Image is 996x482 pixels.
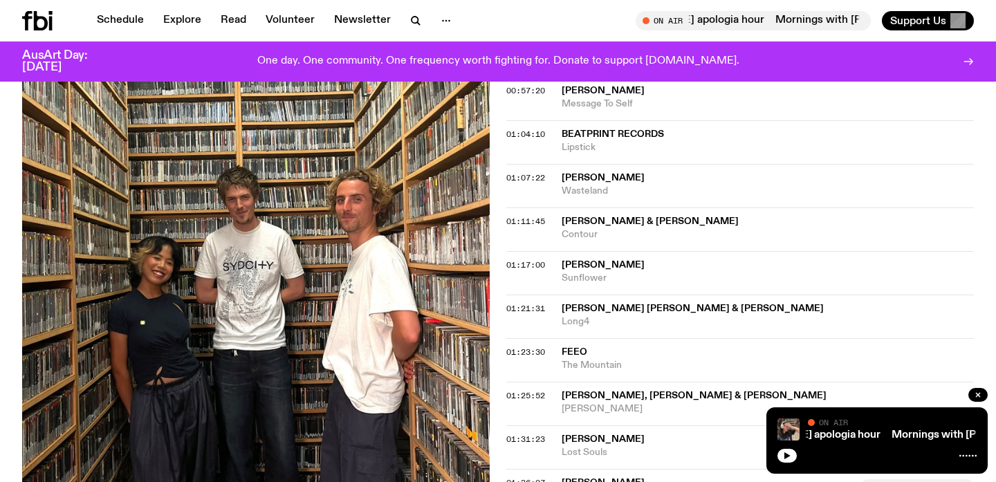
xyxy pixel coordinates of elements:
a: Explore [155,11,210,30]
span: [PERSON_NAME] [PERSON_NAME] & [PERSON_NAME] [562,304,824,313]
button: 01:25:52 [506,392,545,400]
img: Jim in the studio with their hand on their forehead. [777,418,800,441]
span: [PERSON_NAME] [562,402,974,416]
span: 01:25:52 [506,390,545,401]
a: Schedule [89,11,152,30]
span: On Air [819,418,848,427]
span: 01:23:30 [506,346,545,358]
a: Volunteer [257,11,323,30]
span: 01:11:45 [506,216,545,227]
button: 01:17:00 [506,261,545,269]
span: [PERSON_NAME] [562,86,645,95]
span: 01:21:31 [506,303,545,314]
a: Newsletter [326,11,399,30]
span: Message To Self [562,98,974,111]
span: Contour [562,228,974,241]
p: One day. One community. One frequency worth fighting for. Donate to support [DOMAIN_NAME]. [257,55,739,68]
span: [PERSON_NAME] [562,173,645,183]
button: 01:31:23 [506,436,545,443]
button: 01:07:22 [506,174,545,182]
button: 01:11:45 [506,218,545,225]
span: 00:57:20 [506,85,545,96]
span: [PERSON_NAME] & [PERSON_NAME] [562,216,739,226]
span: Long4 [562,315,974,328]
button: 01:04:10 [506,131,545,138]
a: Read [212,11,255,30]
span: [PERSON_NAME], [PERSON_NAME] & [PERSON_NAME] [562,391,827,400]
span: Lipstick [562,141,974,154]
span: The Mountain [562,359,974,372]
button: 00:57:20 [506,87,545,95]
span: 01:17:00 [506,259,545,270]
span: Wasteland [562,185,974,198]
button: On AirMornings with [PERSON_NAME] / the [PERSON_NAME] apologia hourMornings with [PERSON_NAME] / ... [636,11,871,30]
h3: AusArt Day: [DATE] [22,50,111,73]
button: 01:23:30 [506,349,545,356]
button: Support Us [882,11,974,30]
span: 01:31:23 [506,434,545,445]
span: feeo [562,347,587,357]
a: Mornings with [PERSON_NAME] / the [PERSON_NAME] apologia hour [526,429,880,441]
span: 01:04:10 [506,129,545,140]
span: Support Us [890,15,946,27]
button: 01:21:31 [506,305,545,313]
span: Sunflower [562,272,974,285]
span: 01:07:22 [506,172,545,183]
span: [PERSON_NAME] [562,260,645,270]
span: Lost Souls [562,446,974,459]
span: [PERSON_NAME] [562,434,645,444]
span: ​​Beatprint Records [562,129,664,139]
